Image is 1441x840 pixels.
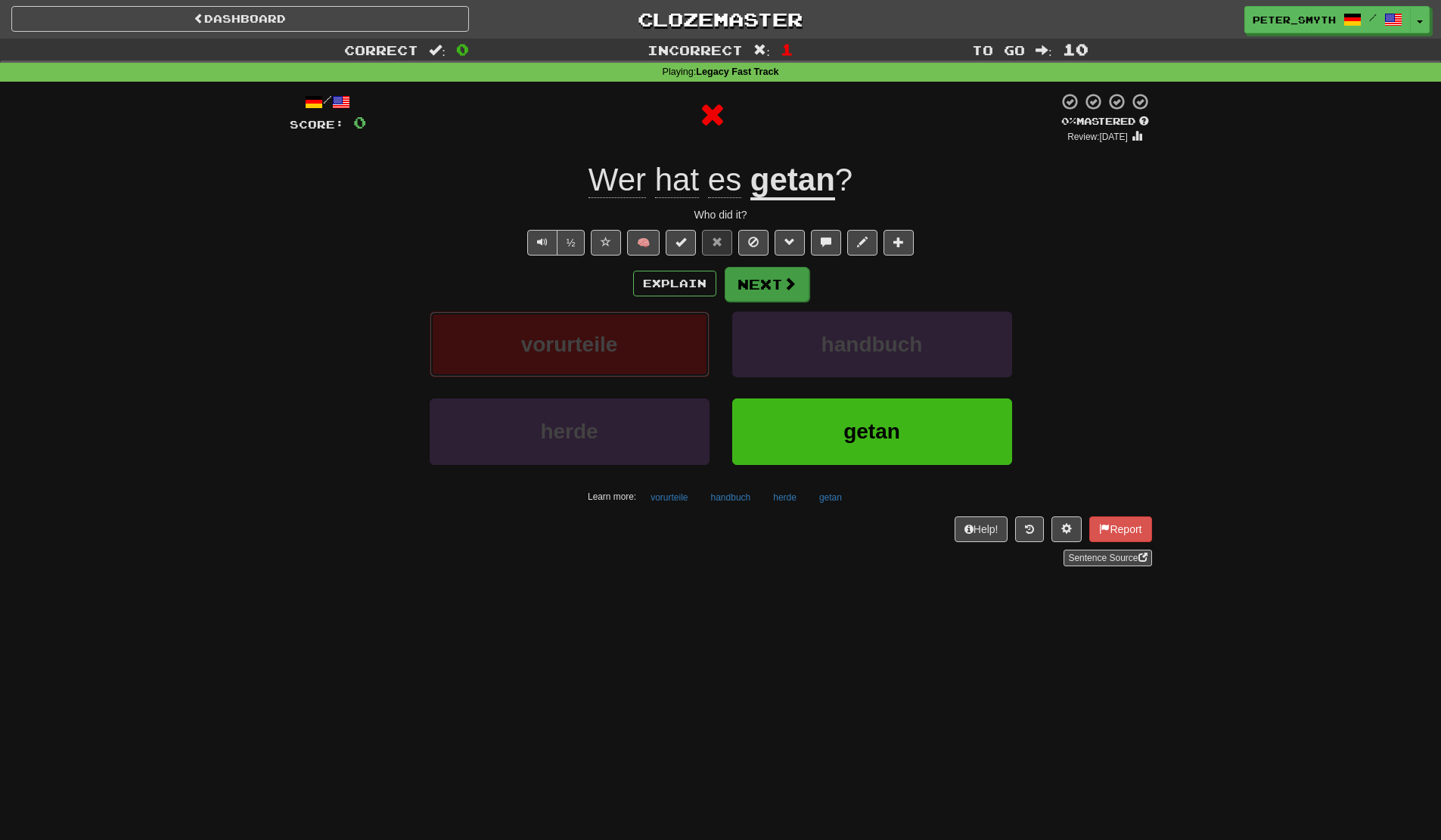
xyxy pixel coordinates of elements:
[591,230,621,256] button: Favorite sentence (alt+f)
[1369,12,1377,23] span: /
[738,230,769,256] button: Ignore sentence (alt+i)
[696,67,778,77] strong: Legacy Fast Track
[753,44,770,57] span: :
[972,42,1025,57] span: To go
[1036,44,1052,57] span: :
[750,162,835,200] u: getan
[703,486,759,509] button: handbuch
[429,44,446,57] span: :
[655,162,699,198] span: hat
[521,333,618,356] span: vorurteile
[11,6,469,32] a: Dashboard
[811,486,850,509] button: getan
[884,230,914,256] button: Add to collection (alt+a)
[725,267,809,302] button: Next
[1061,115,1076,127] span: 0 %
[524,230,585,256] div: Text-to-speech controls
[1064,550,1151,566] a: Sentence Source
[627,230,660,256] button: 🧠
[430,398,710,464] button: herde
[290,207,1152,222] div: Who did it?
[456,40,469,58] span: 0
[540,420,598,443] span: herde
[430,312,710,377] button: vorurteile
[557,230,585,256] button: ½
[492,6,949,33] a: Clozemaster
[1244,6,1411,33] a: Peter_Smyth /
[633,271,716,296] button: Explain
[955,516,1008,542] button: Help!
[835,162,852,197] span: ?
[1067,132,1128,142] small: Review: [DATE]
[344,42,418,57] span: Correct
[1015,516,1044,542] button: Round history (alt+y)
[290,118,344,131] span: Score:
[708,162,741,198] span: es
[290,92,366,111] div: /
[1089,516,1151,542] button: Report
[775,230,805,256] button: Grammar (alt+g)
[781,40,793,58] span: 1
[648,42,743,57] span: Incorrect
[353,113,366,132] span: 0
[732,398,1012,464] button: getan
[821,333,923,356] span: handbuch
[589,162,646,198] span: Wer
[732,312,1012,377] button: handbuch
[847,230,877,256] button: Edit sentence (alt+d)
[666,230,696,256] button: Set this sentence to 100% Mastered (alt+m)
[588,491,636,502] small: Learn more:
[843,420,900,443] span: getan
[527,230,557,256] button: Play sentence audio (ctl+space)
[702,230,732,256] button: Reset to 0% Mastered (alt+r)
[1063,40,1089,58] span: 10
[642,486,696,509] button: vorurteile
[1058,115,1152,129] div: Mastered
[1253,13,1336,26] span: Peter_Smyth
[765,486,805,509] button: herde
[811,230,841,256] button: Discuss sentence (alt+u)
